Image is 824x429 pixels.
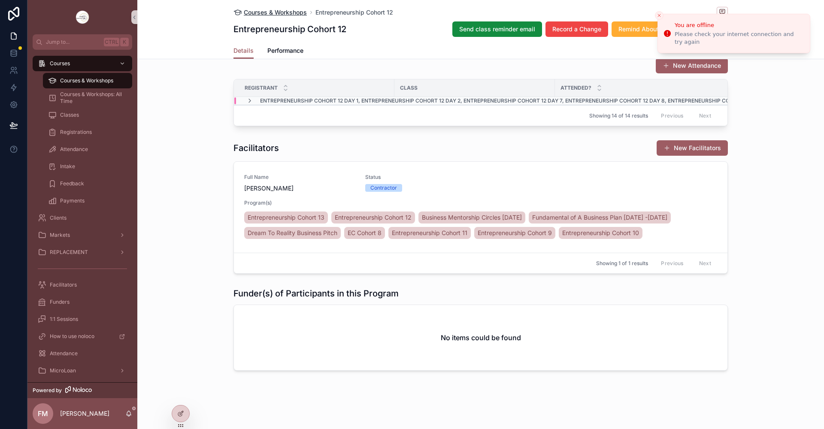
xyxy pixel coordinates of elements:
[529,211,671,224] a: Fundamental of A Business Plan [DATE] -[DATE]
[50,60,70,67] span: Courses
[76,10,89,24] img: App logo
[392,229,467,237] span: Entrepreneurship Cohort 11
[33,227,132,243] a: Markets
[33,346,132,361] a: Attendance
[33,329,132,344] a: How to use noloco
[46,39,100,45] span: Jump to...
[244,8,307,17] span: Courses & Workshops
[388,227,471,239] a: Entrepreneurship Cohort 11
[244,211,328,224] a: Entrepreneurship Cohort 13
[60,163,75,170] span: Intake
[60,180,84,187] span: Feedback
[43,159,132,174] a: Intake
[50,350,78,357] span: Attendance
[248,213,324,222] span: Entrepreneurship Cohort 13
[248,229,337,237] span: Dream To Reality Business Pitch
[104,38,119,46] span: Ctrl
[233,46,254,55] span: Details
[441,332,521,343] h2: No items could be found
[244,227,341,239] a: Dream To Reality Business Pitch
[60,146,88,153] span: Attendance
[43,193,132,208] a: Payments
[675,30,803,46] div: Please check your internet connection and try again
[50,281,77,288] span: Facilitators
[589,112,648,119] span: Showing 14 of 14 results
[33,363,132,378] a: MicroLoan
[675,21,803,30] div: You are offline
[43,90,132,106] a: Courses & Workshops: All Time
[400,85,418,91] span: Class
[267,43,303,60] a: Performance
[418,211,525,224] a: Business Mentorship Circles [DATE]
[612,21,685,37] button: Remind About Intake
[655,11,663,20] button: Close toast
[618,25,678,33] span: Remind About Intake
[245,85,278,91] span: Registrant
[60,77,113,84] span: Courses & Workshops
[33,387,62,394] span: Powered by
[244,184,355,193] span: [PERSON_NAME]
[315,8,393,17] a: Entrepreneurship Cohort 12
[27,382,137,398] a: Powered by
[459,25,535,33] span: Send class reminder email
[38,408,48,419] span: FM
[335,213,412,222] span: Entrepreneurship Cohort 12
[33,294,132,310] a: Funders
[478,229,552,237] span: Entrepreneurship Cohort 9
[60,129,92,136] span: Registrations
[344,227,385,239] a: EC Cohort 8
[60,197,85,204] span: Payments
[234,162,727,253] a: Full Name[PERSON_NAME]StatusContractorProgram(s)Entrepreneurship Cohort 13Entrepreneurship Cohort...
[348,229,382,237] span: EC Cohort 8
[562,229,639,237] span: Entrepreneurship Cohort 10
[233,43,254,59] a: Details
[43,73,132,88] a: Courses & Workshops
[43,124,132,140] a: Registrations
[233,8,307,17] a: Courses & Workshops
[60,409,109,418] p: [PERSON_NAME]
[233,142,279,154] h1: Facilitators
[43,176,132,191] a: Feedback
[60,112,79,118] span: Classes
[474,227,555,239] a: Entrepreneurship Cohort 9
[422,213,522,222] span: Business Mentorship Circles [DATE]
[244,199,717,206] span: Program(s)
[267,46,303,55] span: Performance
[33,245,132,260] a: REPLACEMENT
[233,23,346,35] h1: Entrepreneurship Cohort 12
[60,91,124,105] span: Courses & Workshops: All Time
[33,56,132,71] a: Courses
[452,21,542,37] button: Send class reminder email
[27,50,137,382] div: scrollable content
[331,211,415,224] a: Entrepreneurship Cohort 12
[121,39,128,45] span: K
[50,333,94,340] span: How to use noloco
[33,34,132,50] button: Jump to...CtrlK
[50,299,70,305] span: Funders
[50,232,70,239] span: Markets
[43,107,132,123] a: Classes
[244,174,355,181] span: Full Name
[552,25,601,33] span: Record a Change
[656,58,728,73] button: New Attendance
[33,311,132,327] a: 1:1 Sessions
[33,277,132,293] a: Facilitators
[559,227,642,239] a: Entrepreneurship Cohort 10
[43,142,132,157] a: Attendance
[370,184,397,192] div: Contractor
[50,367,76,374] span: MicroLoan
[657,140,728,156] button: New Facilitators
[532,213,667,222] span: Fundamental of A Business Plan [DATE] -[DATE]
[50,249,88,256] span: REPLACEMENT
[33,210,132,226] a: Clients
[560,85,591,91] span: Attended?
[365,174,476,181] span: Status
[545,21,608,37] button: Record a Change
[50,316,78,323] span: 1:1 Sessions
[50,214,67,221] span: Clients
[233,287,399,299] h1: Funder(s) of Participants in this Program
[596,260,648,267] span: Showing 1 of 1 results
